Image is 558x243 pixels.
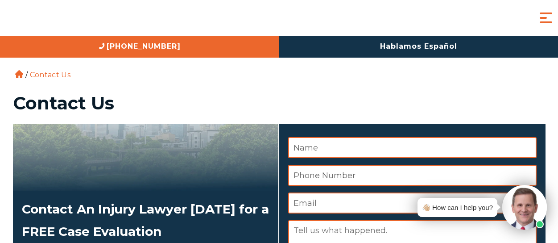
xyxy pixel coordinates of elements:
input: Phone Number [288,165,537,186]
input: Name [288,137,537,158]
img: Attorneys [13,124,278,191]
h1: Contact Us [13,94,546,112]
button: Menu [537,9,555,27]
img: Intaker widget Avatar [502,185,547,230]
li: Contact Us [28,71,73,79]
h2: Contact An Injury Lawyer [DATE] for a FREE Case Evaluation [22,198,269,243]
div: 👋🏼 How can I help you? [422,201,493,214]
input: Email [288,193,537,214]
a: Home [15,70,23,78]
img: Auger & Auger Accident and Injury Lawyers Logo [7,10,114,26]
